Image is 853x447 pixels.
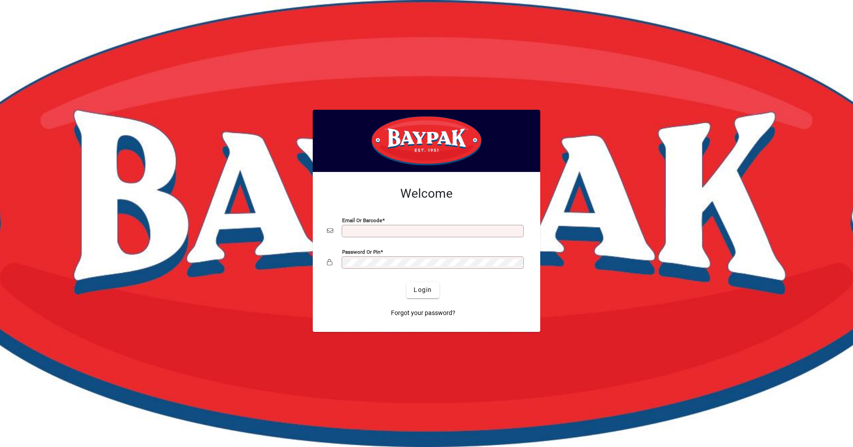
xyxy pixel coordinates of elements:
[391,308,455,318] span: Forgot your password?
[342,248,380,255] mat-label: Password or Pin
[327,186,526,201] h2: Welcome
[387,305,459,321] a: Forgot your password?
[414,285,432,295] span: Login
[407,282,439,298] button: Login
[342,217,382,223] mat-label: Email or Barcode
